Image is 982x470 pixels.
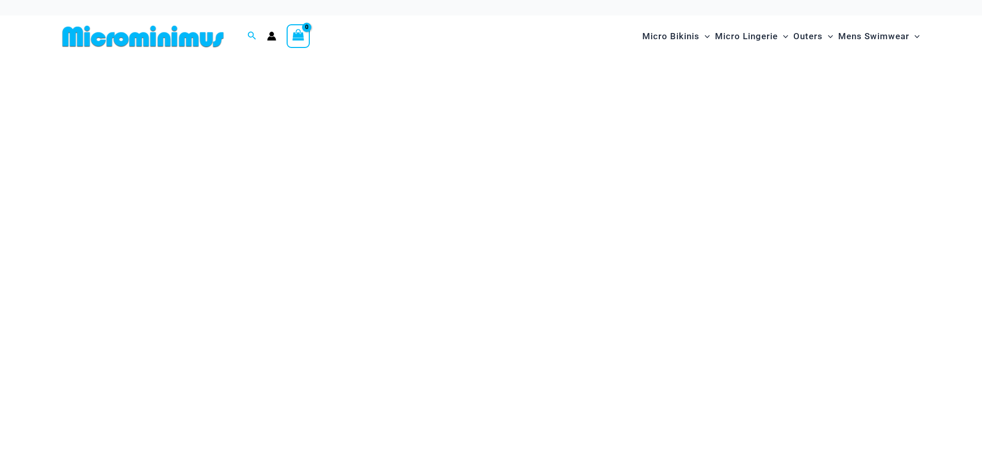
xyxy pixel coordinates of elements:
span: Micro Lingerie [715,23,778,50]
a: Account icon link [267,31,276,41]
span: Menu Toggle [909,23,920,50]
a: Micro BikinisMenu ToggleMenu Toggle [640,21,712,52]
a: OutersMenu ToggleMenu Toggle [791,21,836,52]
span: Menu Toggle [778,23,788,50]
span: Mens Swimwear [838,23,909,50]
span: Menu Toggle [823,23,833,50]
nav: Site Navigation [638,19,924,54]
span: Menu Toggle [700,23,710,50]
a: Mens SwimwearMenu ToggleMenu Toggle [836,21,922,52]
a: View Shopping Cart, empty [287,24,310,48]
span: Micro Bikinis [642,23,700,50]
span: Outers [793,23,823,50]
a: Search icon link [247,30,257,43]
img: MM SHOP LOGO FLAT [58,25,228,48]
a: Micro LingerieMenu ToggleMenu Toggle [712,21,791,52]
